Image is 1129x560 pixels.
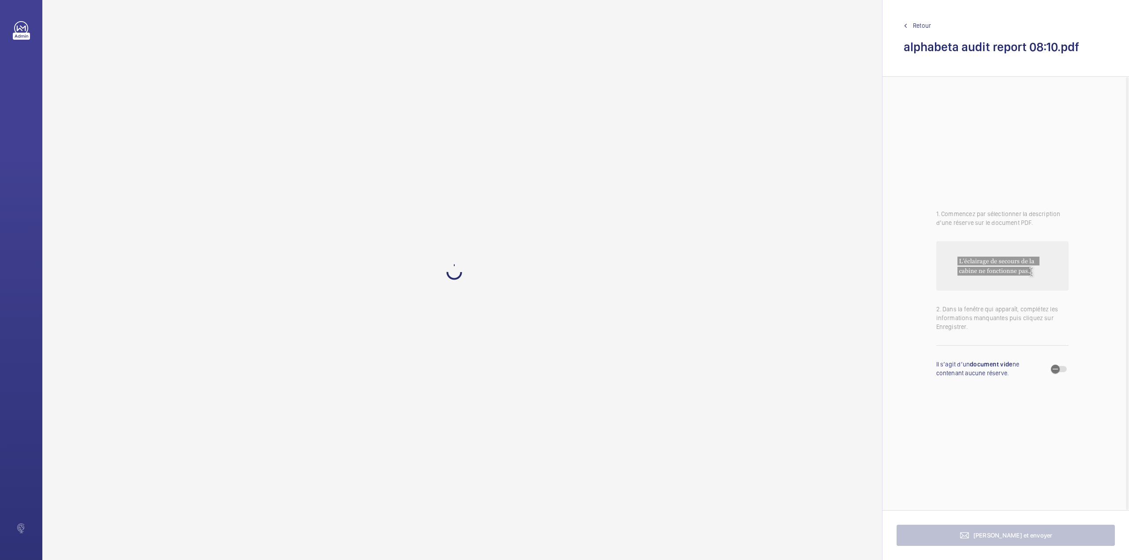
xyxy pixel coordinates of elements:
p: Il s’agit d’un ne contenant aucune réserve. [936,360,1047,377]
button: [PERSON_NAME] et envoyer [897,525,1115,546]
span: [PERSON_NAME] et envoyer [973,532,1053,539]
a: Retour [904,21,1108,30]
span: Retour [913,21,931,30]
p: 1. Commencez par sélectionner la description d’une réserve sur le document PDF. [936,209,1069,227]
p: 2. Dans la fenêtre qui apparaît, complétez les informations manquantes puis cliquez sur Enregistrer. [936,305,1069,331]
strong: document vide [970,361,1013,368]
img: audit-report-lines-placeholder.png [936,241,1069,291]
h2: alphabeta audit report 08:10.pdf [904,39,1108,55]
